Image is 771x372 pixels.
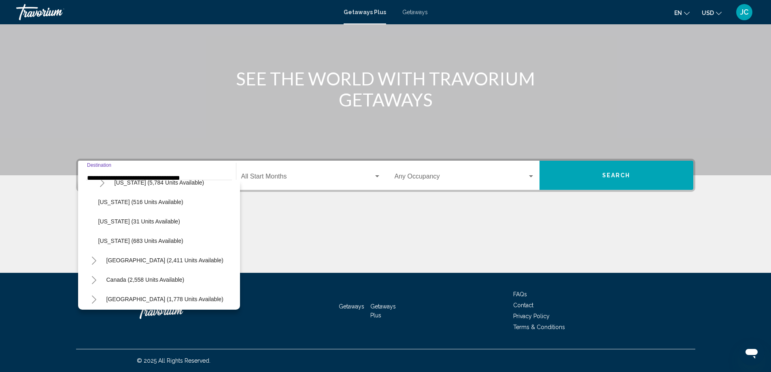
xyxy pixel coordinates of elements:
[539,161,693,190] button: Search
[110,173,208,192] button: [US_STATE] (5,784 units available)
[234,68,537,110] h1: SEE THE WORLD WITH TRAVORIUM GETAWAYS
[86,272,102,288] button: Toggle Canada (2,558 units available)
[106,276,185,283] span: Canada (2,558 units available)
[86,252,102,268] button: Toggle Mexico (2,411 units available)
[106,257,223,264] span: [GEOGRAPHIC_DATA] (2,411 units available)
[94,232,187,250] button: [US_STATE] (683 units available)
[734,4,755,21] button: User Menu
[115,179,204,186] span: [US_STATE] (5,784 units available)
[94,212,184,231] button: [US_STATE] (31 units available)
[513,291,527,298] a: FAQs
[739,340,765,366] iframe: Button to launch messaging window
[137,299,218,323] a: Travorium
[86,291,102,307] button: Toggle Caribbean & Atlantic Islands (1,778 units available)
[740,8,749,16] span: JC
[674,7,690,19] button: Change language
[674,10,682,16] span: en
[98,199,183,205] span: [US_STATE] (516 units available)
[106,296,223,302] span: [GEOGRAPHIC_DATA] (1,778 units available)
[102,251,227,270] button: [GEOGRAPHIC_DATA] (2,411 units available)
[78,161,693,190] div: Search widget
[102,270,189,289] button: Canada (2,558 units available)
[98,218,180,225] span: [US_STATE] (31 units available)
[16,4,336,20] a: Travorium
[370,303,396,319] a: Getaways Plus
[137,357,210,364] span: © 2025 All Rights Reserved.
[402,9,428,15] a: Getaways
[102,290,227,308] button: [GEOGRAPHIC_DATA] (1,778 units available)
[344,9,386,15] a: Getaways Plus
[94,174,110,191] button: Toggle Virginia (5,784 units available)
[339,303,364,310] a: Getaways
[513,302,533,308] a: Contact
[602,172,631,179] span: Search
[513,313,550,319] a: Privacy Policy
[702,7,722,19] button: Change currency
[94,193,187,211] button: [US_STATE] (516 units available)
[513,324,565,330] a: Terms & Conditions
[98,238,183,244] span: [US_STATE] (683 units available)
[702,10,714,16] span: USD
